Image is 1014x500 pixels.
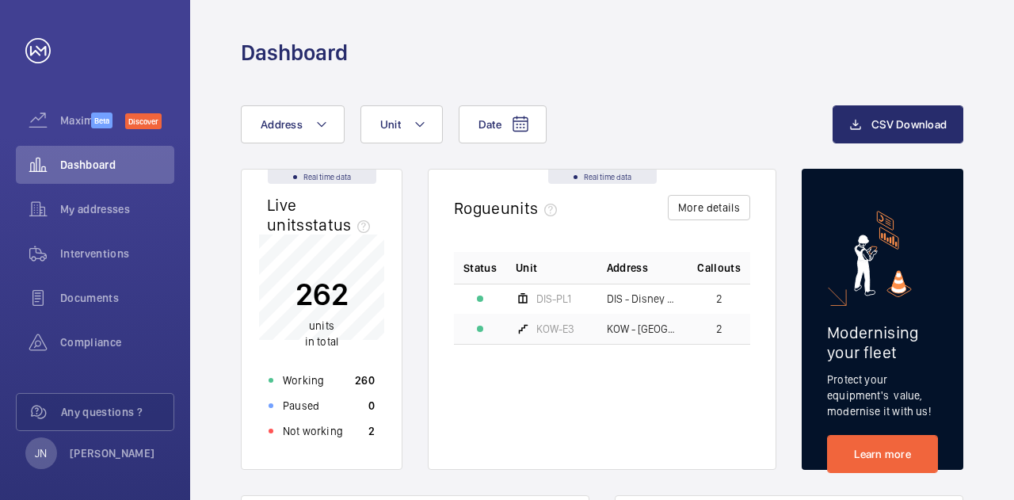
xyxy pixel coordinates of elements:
h2: Live units [267,195,376,235]
span: Discover [125,113,162,129]
h1: Dashboard [241,38,348,67]
span: Address [261,118,303,131]
span: KOW - [GEOGRAPHIC_DATA] - [GEOGRAPHIC_DATA] [GEOGRAPHIC_DATA] [607,323,679,334]
span: Maximize [60,113,91,128]
p: Not working [283,423,343,439]
button: CSV Download [833,105,963,143]
span: KOW-E3 [536,323,574,334]
span: Any questions ? [61,404,173,420]
p: Protect your equipment's value, modernise it with us! [827,372,938,419]
p: Status [463,260,497,276]
span: 2 [716,293,722,304]
span: units [309,319,334,332]
p: JN [35,445,47,461]
span: Callouts [697,260,741,276]
p: 0 [368,398,375,414]
span: units [501,198,564,218]
span: DIS - Disney Station - [GEOGRAPHIC_DATA] [GEOGRAPHIC_DATA] [607,293,679,304]
p: 262 [295,274,349,314]
span: 2 [716,323,722,334]
p: Paused [283,398,319,414]
button: Unit [360,105,443,143]
p: 2 [368,423,375,439]
h2: Modernising your fleet [827,323,938,362]
span: Unit [380,118,401,131]
button: Address [241,105,345,143]
div: Real time data [548,170,657,184]
span: DIS-PL1 [536,293,571,304]
span: My addresses [60,201,174,217]
span: Date [478,118,501,131]
h2: Rogue [454,198,563,218]
span: Documents [60,290,174,306]
p: Working [283,372,324,388]
a: Learn more [827,435,938,473]
span: Interventions [60,246,174,261]
button: Date [459,105,547,143]
span: status [305,215,377,235]
span: Dashboard [60,157,174,173]
span: Address [607,260,648,276]
span: CSV Download [871,118,947,131]
p: [PERSON_NAME] [70,445,155,461]
button: More details [668,195,750,220]
span: Beta [91,113,112,128]
img: marketing-card.svg [854,211,912,297]
p: in total [295,318,349,349]
div: Real time data [268,170,376,184]
span: Unit [516,260,537,276]
p: 260 [355,372,375,388]
span: Compliance [60,334,174,350]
